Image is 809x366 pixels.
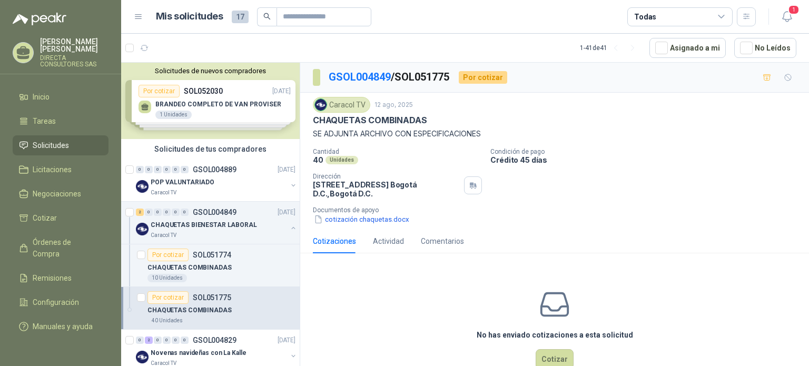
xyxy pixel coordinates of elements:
button: cotización chaquetas.docx [313,214,410,225]
a: Negociaciones [13,184,108,204]
h3: No has enviado cotizaciones a esta solicitud [477,329,633,341]
p: GSOL004829 [193,337,236,344]
a: 0 0 0 0 0 0 GSOL004889[DATE] Company LogoPOP VALUNTARIADOCaracol TV [136,163,298,197]
div: 0 [136,166,144,173]
span: Negociaciones [33,188,81,200]
div: 2 [136,209,144,216]
a: Remisiones [13,268,108,288]
h1: Mis solicitudes [156,9,223,24]
span: Manuales y ayuda [33,321,93,332]
span: Configuración [33,296,79,308]
div: 0 [154,337,162,344]
span: 1 [788,5,800,15]
div: Cotizaciones [313,235,356,247]
span: 17 [232,11,249,23]
p: Documentos de apoyo [313,206,805,214]
p: Condición de pago [490,148,805,155]
div: Actividad [373,235,404,247]
a: Tareas [13,111,108,131]
span: Tareas [33,115,56,127]
img: Company Logo [315,99,327,111]
a: Por cotizarSOL051774CHAQUETAS COMBINADAS10 Unidades [121,244,300,287]
p: Cantidad [313,148,482,155]
a: Cotizar [13,208,108,228]
div: 2 [145,337,153,344]
div: Unidades [325,156,358,164]
div: 0 [181,337,189,344]
p: CHAQUETAS BIENESTAR LABORAL [151,220,257,230]
p: SOL051775 [193,294,231,301]
div: Comentarios [421,235,464,247]
div: 0 [172,337,180,344]
p: [DATE] [278,207,295,217]
div: 0 [172,209,180,216]
span: Órdenes de Compra [33,236,98,260]
div: 0 [145,166,153,173]
div: 0 [172,166,180,173]
button: No Leídos [734,38,796,58]
p: CHAQUETAS COMBINADAS [313,115,427,126]
img: Company Logo [136,180,149,193]
img: Logo peakr [13,13,66,25]
div: 40 Unidades [147,316,187,325]
p: Dirección [313,173,460,180]
div: 0 [163,166,171,173]
a: Inicio [13,87,108,107]
div: 10 Unidades [147,274,187,282]
p: GSOL004889 [193,166,236,173]
div: 0 [181,209,189,216]
div: 0 [163,209,171,216]
a: Por cotizarSOL051775CHAQUETAS COMBINADAS40 Unidades [121,287,300,330]
span: Remisiones [33,272,72,284]
a: Solicitudes [13,135,108,155]
div: 0 [154,166,162,173]
p: Caracol TV [151,231,176,240]
div: Caracol TV [313,97,370,113]
div: 1 - 41 de 41 [580,39,641,56]
img: Company Logo [136,223,149,235]
p: [DATE] [278,335,295,345]
p: SOL051774 [193,251,231,259]
span: Solicitudes [33,140,69,151]
div: 0 [136,337,144,344]
p: [PERSON_NAME] [PERSON_NAME] [40,38,108,53]
p: GSOL004849 [193,209,236,216]
p: SE ADJUNTA ARCHIVO CON ESPECIFICACIONES [313,128,796,140]
a: Configuración [13,292,108,312]
p: Crédito 45 días [490,155,805,164]
p: DIRECTA CONSULTORES SAS [40,55,108,67]
span: Inicio [33,91,50,103]
div: Solicitudes de nuevos compradoresPor cotizarSOL052030[DATE] BRANDEO COMPLETO DE VAN PROVISER1 Uni... [121,63,300,139]
div: Por cotizar [459,71,507,84]
button: Solicitudes de nuevos compradores [125,67,295,75]
button: 1 [777,7,796,26]
p: [DATE] [278,165,295,175]
a: Licitaciones [13,160,108,180]
p: CHAQUETAS COMBINADAS [147,263,232,273]
div: Por cotizar [147,249,189,261]
span: search [263,13,271,20]
div: 0 [145,209,153,216]
div: Por cotizar [147,291,189,304]
div: 0 [154,209,162,216]
button: Asignado a mi [649,38,726,58]
p: Caracol TV [151,189,176,197]
p: POP VALUNTARIADO [151,177,214,187]
img: Company Logo [136,351,149,363]
div: Solicitudes de tus compradores [121,139,300,159]
div: 0 [181,166,189,173]
div: Todas [634,11,656,23]
a: Órdenes de Compra [13,232,108,264]
span: Licitaciones [33,164,72,175]
a: GSOL004849 [329,71,391,83]
p: / SOL051775 [329,69,450,85]
a: Manuales y ayuda [13,316,108,337]
a: 2 0 0 0 0 0 GSOL004849[DATE] Company LogoCHAQUETAS BIENESTAR LABORALCaracol TV [136,206,298,240]
p: 12 ago, 2025 [374,100,413,110]
p: 40 [313,155,323,164]
p: [STREET_ADDRESS] Bogotá D.C. , Bogotá D.C. [313,180,460,198]
div: 0 [163,337,171,344]
p: CHAQUETAS COMBINADAS [147,305,232,315]
span: Cotizar [33,212,57,224]
p: Novenas navideñas con La Kalle [151,348,246,358]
